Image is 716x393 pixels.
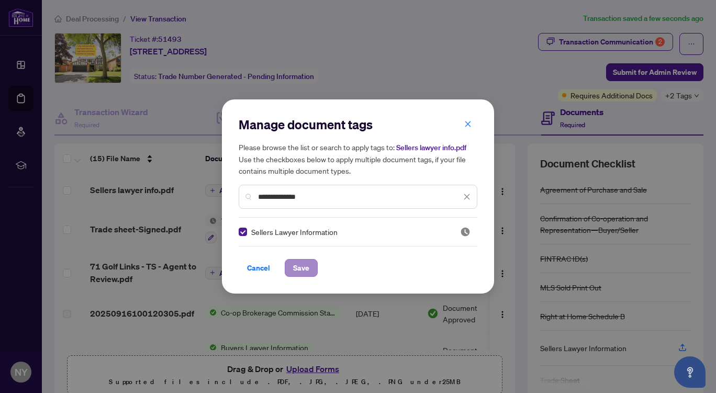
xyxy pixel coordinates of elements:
[463,193,471,200] span: close
[460,227,471,237] span: Pending Review
[674,356,706,388] button: Open asap
[239,141,477,176] h5: Please browse the list or search to apply tags to: Use the checkboxes below to apply multiple doc...
[293,260,309,276] span: Save
[460,227,471,237] img: status
[251,226,338,238] span: Sellers Lawyer Information
[396,143,466,152] span: Sellers lawyer info.pdf
[239,116,477,133] h2: Manage document tags
[464,120,472,128] span: close
[239,259,278,277] button: Cancel
[285,259,318,277] button: Save
[247,260,270,276] span: Cancel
